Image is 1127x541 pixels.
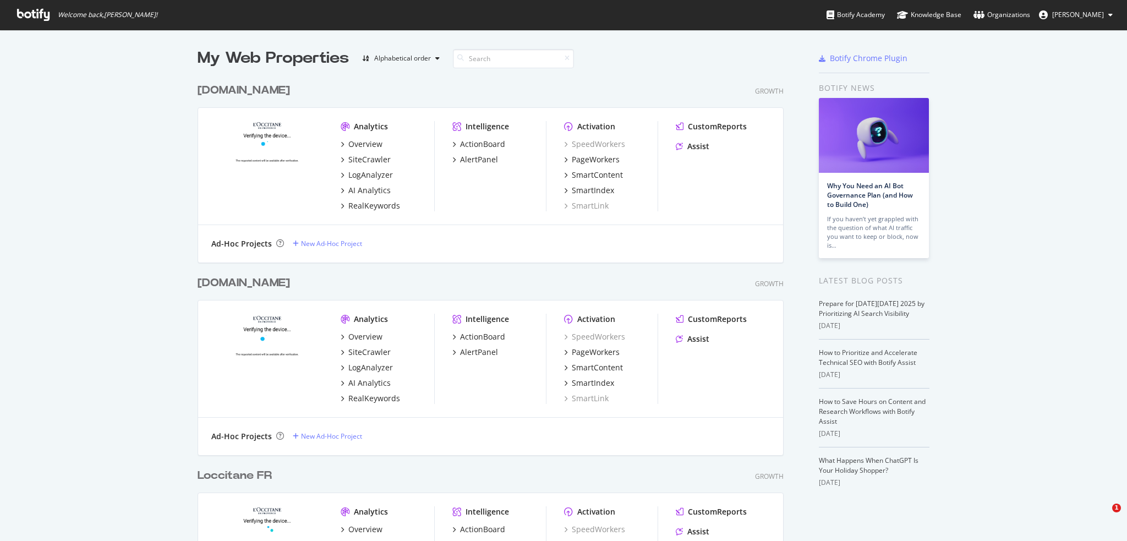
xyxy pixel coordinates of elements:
[676,506,747,517] a: CustomReports
[1090,504,1116,530] iframe: Intercom live chat
[572,347,620,358] div: PageWorkers
[348,378,391,389] div: AI Analytics
[348,170,393,181] div: LogAnalyzer
[755,86,784,96] div: Growth
[466,121,509,132] div: Intelligence
[466,506,509,517] div: Intelligence
[577,506,615,517] div: Activation
[676,141,709,152] a: Assist
[348,154,391,165] div: SiteCrawler
[348,362,393,373] div: LogAnalyzer
[198,83,290,99] div: [DOMAIN_NAME]
[827,181,913,209] a: Why You Need an AI Bot Governance Plan (and How to Build One)
[198,275,290,291] div: [DOMAIN_NAME]
[358,50,444,67] button: Alphabetical order
[819,397,926,426] a: How to Save Hours on Content and Research Workflows with Botify Assist
[460,347,498,358] div: AlertPanel
[973,9,1030,20] div: Organizations
[819,478,929,488] div: [DATE]
[819,348,917,367] a: How to Prioritize and Accelerate Technical SEO with Botify Assist
[564,393,609,404] a: SmartLink
[819,321,929,331] div: [DATE]
[564,139,625,150] a: SpeedWorkers
[341,154,391,165] a: SiteCrawler
[687,526,709,537] div: Assist
[572,185,614,196] div: SmartIndex
[341,524,382,535] a: Overview
[354,121,388,132] div: Analytics
[198,468,272,484] div: Loccitane FR
[198,47,349,69] div: My Web Properties
[1052,10,1104,19] span: Robin Baron
[819,82,929,94] div: Botify news
[827,215,921,250] div: If you haven’t yet grappled with the question of what AI traffic you want to keep or block, now is…
[341,185,391,196] a: AI Analytics
[564,524,625,535] div: SpeedWorkers
[564,154,620,165] a: PageWorkers
[452,524,505,535] a: ActionBoard
[452,139,505,150] a: ActionBoard
[211,238,272,249] div: Ad-Hoc Projects
[577,121,615,132] div: Activation
[211,121,323,210] img: de.loccitane.com
[293,431,362,441] a: New Ad-Hoc Project
[198,275,294,291] a: [DOMAIN_NAME]
[348,331,382,342] div: Overview
[819,299,924,318] a: Prepare for [DATE][DATE] 2025 by Prioritizing AI Search Visibility
[827,9,885,20] div: Botify Academy
[564,170,623,181] a: SmartContent
[452,347,498,358] a: AlertPanel
[676,121,747,132] a: CustomReports
[348,139,382,150] div: Overview
[341,347,391,358] a: SiteCrawler
[564,331,625,342] a: SpeedWorkers
[453,49,574,68] input: Search
[819,275,929,287] div: Latest Blog Posts
[755,279,784,288] div: Growth
[460,154,498,165] div: AlertPanel
[341,170,393,181] a: LogAnalyzer
[819,370,929,380] div: [DATE]
[572,170,623,181] div: SmartContent
[564,362,623,373] a: SmartContent
[688,314,747,325] div: CustomReports
[341,393,400,404] a: RealKeywords
[341,200,400,211] a: RealKeywords
[354,506,388,517] div: Analytics
[211,314,323,403] img: es.loccitane.com
[572,378,614,389] div: SmartIndex
[564,378,614,389] a: SmartIndex
[374,55,431,62] div: Alphabetical order
[341,139,382,150] a: Overview
[564,200,609,211] a: SmartLink
[348,347,391,358] div: SiteCrawler
[341,331,382,342] a: Overview
[348,393,400,404] div: RealKeywords
[198,83,294,99] a: [DOMAIN_NAME]
[460,524,505,535] div: ActionBoard
[301,431,362,441] div: New Ad-Hoc Project
[452,331,505,342] a: ActionBoard
[348,200,400,211] div: RealKeywords
[348,185,391,196] div: AI Analytics
[688,506,747,517] div: CustomReports
[564,347,620,358] a: PageWorkers
[819,456,918,475] a: What Happens When ChatGPT Is Your Holiday Shopper?
[466,314,509,325] div: Intelligence
[687,141,709,152] div: Assist
[460,331,505,342] div: ActionBoard
[341,362,393,373] a: LogAnalyzer
[819,98,929,173] img: Why You Need an AI Bot Governance Plan (and How to Build One)
[676,314,747,325] a: CustomReports
[1112,504,1121,512] span: 1
[897,9,961,20] div: Knowledge Base
[452,154,498,165] a: AlertPanel
[341,378,391,389] a: AI Analytics
[755,472,784,481] div: Growth
[564,185,614,196] a: SmartIndex
[676,334,709,345] a: Assist
[460,139,505,150] div: ActionBoard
